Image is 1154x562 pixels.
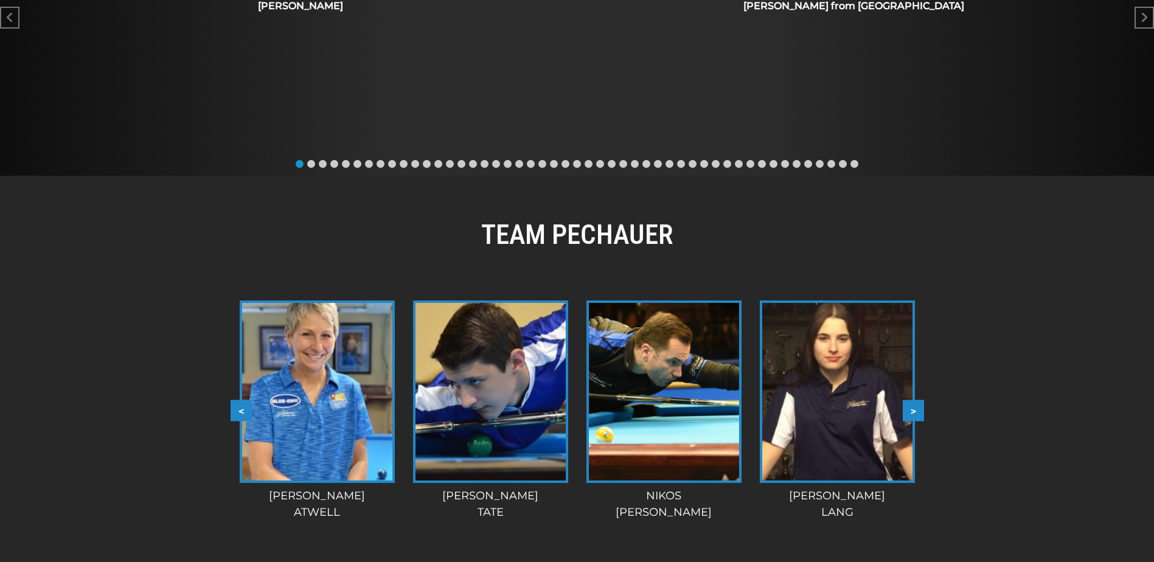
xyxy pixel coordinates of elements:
[582,300,746,521] a: Nikos[PERSON_NAME]
[242,303,392,480] img: atwell-e1552941695574-225x320.jpg
[235,300,399,521] a: [PERSON_NAME]Atwell
[756,488,919,521] div: [PERSON_NAME] Lang
[235,488,399,521] div: [PERSON_NAME] Atwell
[582,488,746,521] div: Nikos [PERSON_NAME]
[415,303,566,480] img: joey-tate-5-225x320.jpg
[231,400,924,421] div: Carousel Navigation
[231,218,924,251] h2: TEAM PECHAUER
[756,300,919,521] a: [PERSON_NAME]Lang
[409,300,572,521] a: [PERSON_NAME]Tate
[589,303,739,480] img: Nik1-e1573576288880-225x320.png
[903,400,924,421] button: >
[231,400,252,421] button: <
[762,303,912,480] img: rachel-lang-pref-e1552941058115-225x320.jpg
[409,488,572,521] div: [PERSON_NAME] Tate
